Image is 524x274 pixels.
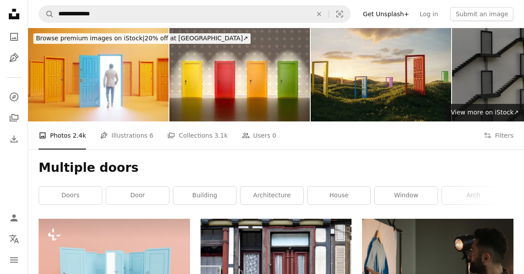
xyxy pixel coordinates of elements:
a: Photos [5,28,23,46]
button: Menu [5,251,23,269]
a: Home — Unsplash [5,5,23,25]
button: Visual search [329,6,350,22]
span: View more on iStock ↗ [451,109,519,116]
a: Explore [5,88,23,106]
button: Submit an image [450,7,513,21]
span: 6 [150,131,154,140]
a: doors [39,187,102,204]
a: Log in [414,7,443,21]
a: Collections 3.1k [167,121,227,149]
button: Clear [309,6,329,22]
img: Choice-variation concept [311,28,451,121]
a: Log in / Sign up [5,209,23,227]
img: colored doors in a room representing the concept of choice [169,28,310,121]
form: Find visuals sitewide [39,5,351,23]
a: house [308,187,370,204]
button: Language [5,230,23,248]
a: Get Unsplash+ [358,7,414,21]
a: window [375,187,438,204]
a: building [173,187,236,204]
a: arch [442,187,505,204]
a: Download History [5,130,23,148]
a: Browse premium images on iStock|20% off at [GEOGRAPHIC_DATA]↗ [28,28,256,49]
h1: Multiple doors [39,160,513,176]
a: Abundance of closed blue doors near opened doorway with glowing light representing new opportunit... [39,265,190,273]
a: Illustrations [5,49,23,67]
span: 3.1k [214,131,227,140]
button: Filters [484,121,513,149]
img: Choice concept with doors [28,28,169,121]
a: Illustrations 6 [100,121,153,149]
span: Browse premium images on iStock | [36,35,144,42]
a: architecture [240,187,303,204]
a: Collections [5,109,23,127]
span: 0 [273,131,276,140]
a: View more on iStock↗ [445,104,524,121]
a: Users 0 [242,121,276,149]
button: Search Unsplash [39,6,54,22]
a: door [106,187,169,204]
a: Old wooden doors adorn a historic building. [201,265,352,273]
span: 20% off at [GEOGRAPHIC_DATA] ↗ [36,35,248,42]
